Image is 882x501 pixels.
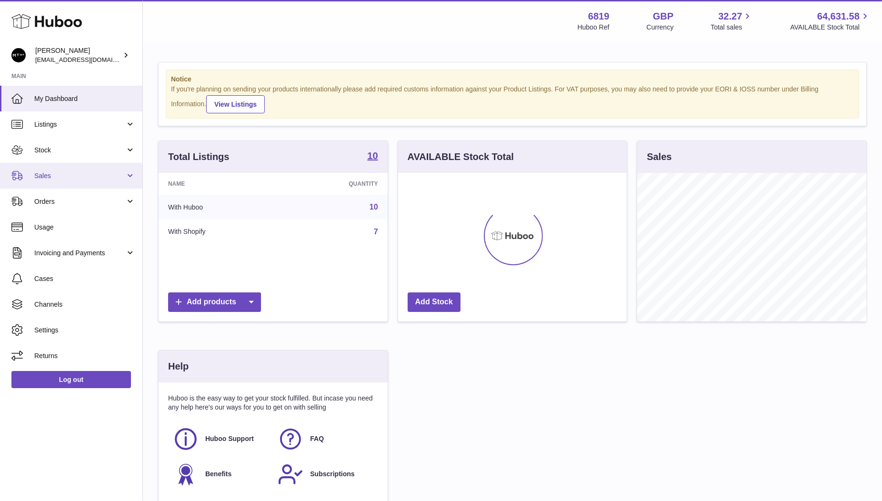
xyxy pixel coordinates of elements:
[34,274,135,283] span: Cases
[408,150,514,163] h3: AVAILABLE Stock Total
[34,94,135,103] span: My Dashboard
[205,470,231,479] span: Benefits
[34,223,135,232] span: Usage
[205,434,254,443] span: Huboo Support
[34,300,135,309] span: Channels
[173,426,268,452] a: Huboo Support
[578,23,610,32] div: Huboo Ref
[278,426,373,452] a: FAQ
[653,10,673,23] strong: GBP
[374,228,378,236] a: 7
[34,146,125,155] span: Stock
[35,56,140,63] span: [EMAIL_ADDRESS][DOMAIN_NAME]
[11,371,131,388] a: Log out
[588,10,610,23] strong: 6819
[367,151,378,162] a: 10
[173,461,268,487] a: Benefits
[310,470,354,479] span: Subscriptions
[34,120,125,129] span: Listings
[11,48,26,62] img: amar@mthk.com
[159,195,282,220] td: With Huboo
[34,351,135,361] span: Returns
[711,10,753,32] a: 32.27 Total sales
[278,461,373,487] a: Subscriptions
[367,151,378,160] strong: 10
[310,434,324,443] span: FAQ
[171,75,854,84] strong: Notice
[647,23,674,32] div: Currency
[34,171,125,180] span: Sales
[817,10,860,23] span: 64,631.58
[34,197,125,206] span: Orders
[206,95,265,113] a: View Listings
[171,85,854,113] div: If you're planning on sending your products internationally please add required customs informati...
[34,249,125,258] span: Invoicing and Payments
[370,203,378,211] a: 10
[790,10,871,32] a: 64,631.58 AVAILABLE Stock Total
[718,10,742,23] span: 32.27
[159,220,282,244] td: With Shopify
[282,173,387,195] th: Quantity
[168,292,261,312] a: Add products
[35,46,121,64] div: [PERSON_NAME]
[168,360,189,373] h3: Help
[159,173,282,195] th: Name
[647,150,672,163] h3: Sales
[408,292,461,312] a: Add Stock
[168,150,230,163] h3: Total Listings
[790,23,871,32] span: AVAILABLE Stock Total
[168,394,378,412] p: Huboo is the easy way to get your stock fulfilled. But incase you need any help here's our ways f...
[34,326,135,335] span: Settings
[711,23,753,32] span: Total sales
